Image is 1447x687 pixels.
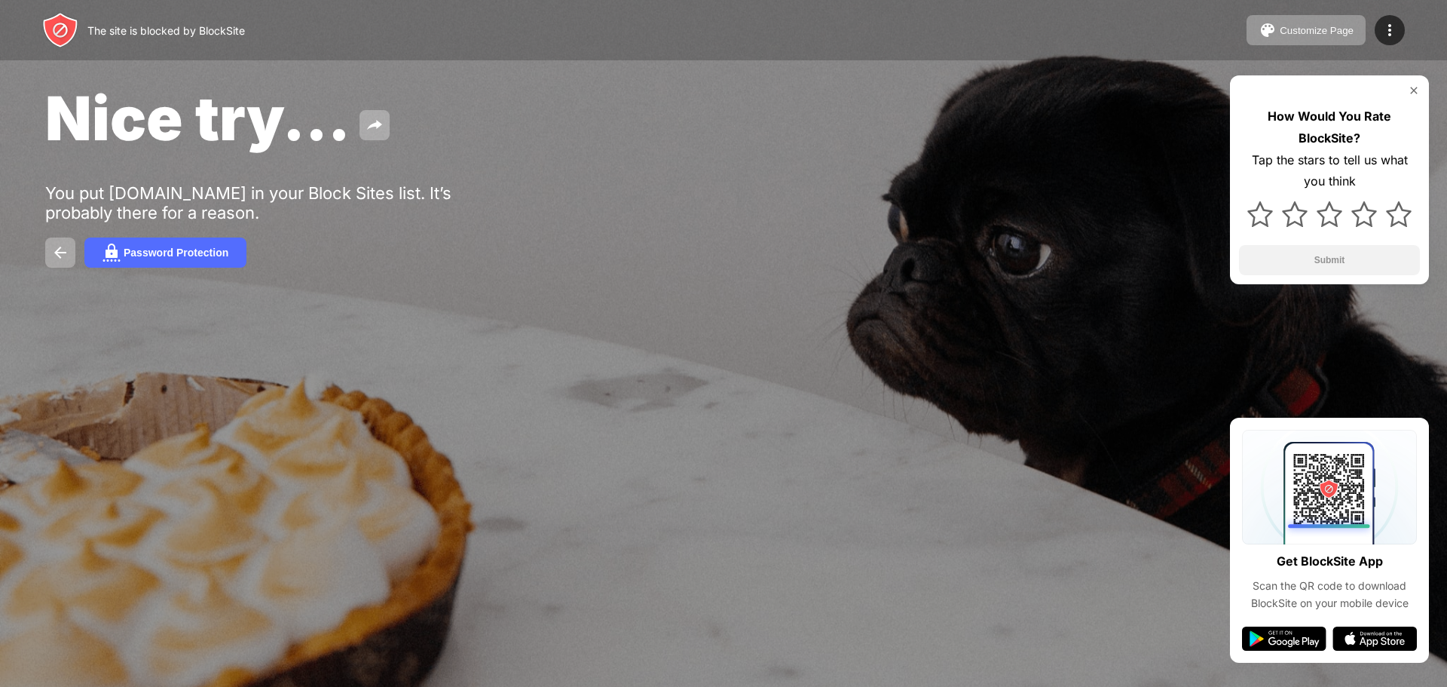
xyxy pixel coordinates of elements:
div: You put [DOMAIN_NAME] in your Block Sites list. It’s probably there for a reason. [45,183,511,222]
img: star.svg [1351,201,1377,227]
span: Nice try... [45,81,350,155]
button: Customize Page [1247,15,1366,45]
img: share.svg [366,116,384,134]
img: pallet.svg [1259,21,1277,39]
button: Submit [1239,245,1420,275]
img: menu-icon.svg [1381,21,1399,39]
div: How Would You Rate BlockSite? [1239,106,1420,149]
div: Scan the QR code to download BlockSite on your mobile device [1242,578,1417,612]
img: google-play.svg [1242,627,1326,651]
img: header-logo.svg [42,12,78,48]
button: Password Protection [84,238,246,268]
div: Tap the stars to tell us what you think [1239,149,1420,193]
img: star.svg [1282,201,1308,227]
div: The site is blocked by BlockSite [87,24,245,37]
img: back.svg [51,244,69,262]
div: Password Protection [124,247,228,259]
img: app-store.svg [1332,627,1417,651]
img: password.svg [102,244,121,262]
div: Customize Page [1280,25,1354,36]
img: star.svg [1317,201,1342,227]
img: star.svg [1247,201,1273,227]
div: Get BlockSite App [1277,551,1383,572]
img: rate-us-close.svg [1408,84,1420,97]
img: star.svg [1386,201,1412,227]
img: qrcode.svg [1242,430,1417,544]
